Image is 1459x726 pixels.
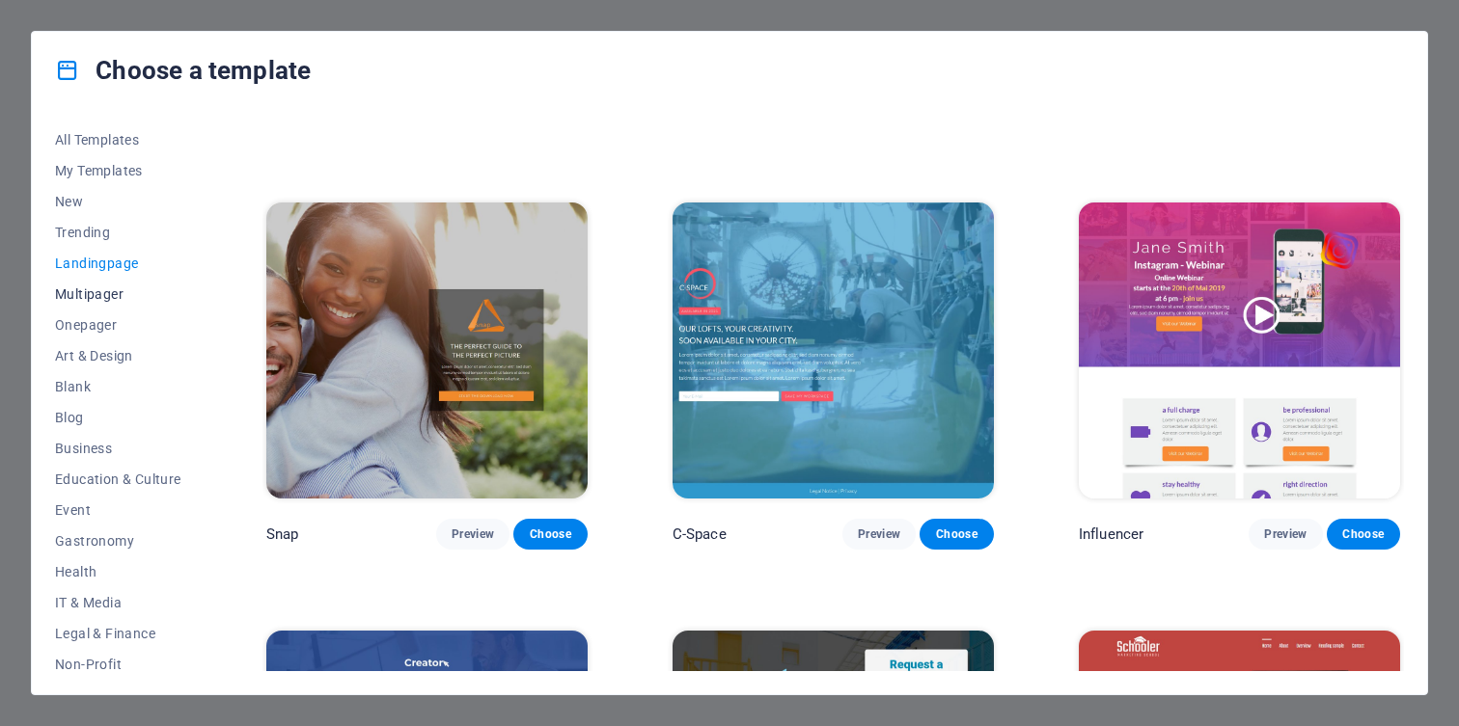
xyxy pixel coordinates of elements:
button: Multipager [55,279,181,309]
button: Blank [55,371,181,402]
span: Trending [55,225,181,240]
button: Non-Profit [55,649,181,680]
button: Preview [1249,519,1322,550]
button: Choose [920,519,993,550]
button: Education & Culture [55,464,181,495]
button: Business [55,433,181,464]
span: New [55,194,181,209]
button: IT & Media [55,587,181,618]
button: Landingpage [55,248,181,279]
button: All Templates [55,124,181,155]
img: Snap [266,202,588,498]
p: C-Space [673,524,727,544]
span: Business [55,441,181,456]
button: Choose [513,519,587,550]
span: Art & Design [55,348,181,363]
span: Gastronomy [55,533,181,549]
span: Blank [55,379,181,394]
span: My Templates [55,163,181,178]
button: Art & Design [55,340,181,371]
button: Preview [436,519,509,550]
span: Blog [55,410,181,425]
span: Choose [935,526,977,542]
button: Gastronomy [55,525,181,556]
span: Onepager [55,317,181,333]
button: Health [55,556,181,587]
button: Trending [55,217,181,248]
span: Health [55,564,181,579]
span: Multipager [55,286,181,302]
button: Legal & Finance [55,618,181,649]
p: Snap [266,524,299,544]
span: Preview [1264,526,1307,542]
span: Legal & Finance [55,626,181,641]
span: Non-Profit [55,657,181,672]
span: Preview [452,526,494,542]
span: Landingpage [55,255,181,271]
span: Education & Culture [55,471,181,487]
p: Influencer [1079,524,1143,544]
span: Preview [858,526,900,542]
span: Event [55,502,181,518]
button: Blog [55,402,181,433]
button: My Templates [55,155,181,186]
button: Choose [1327,519,1400,550]
button: Preview [842,519,916,550]
h4: Choose a template [55,55,311,86]
img: C-Space [673,202,994,498]
span: All Templates [55,132,181,148]
span: Choose [1342,526,1385,542]
span: Choose [529,526,571,542]
button: Onepager [55,309,181,340]
button: New [55,186,181,217]
img: Influencer [1079,202,1400,498]
span: IT & Media [55,595,181,610]
button: Event [55,495,181,525]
